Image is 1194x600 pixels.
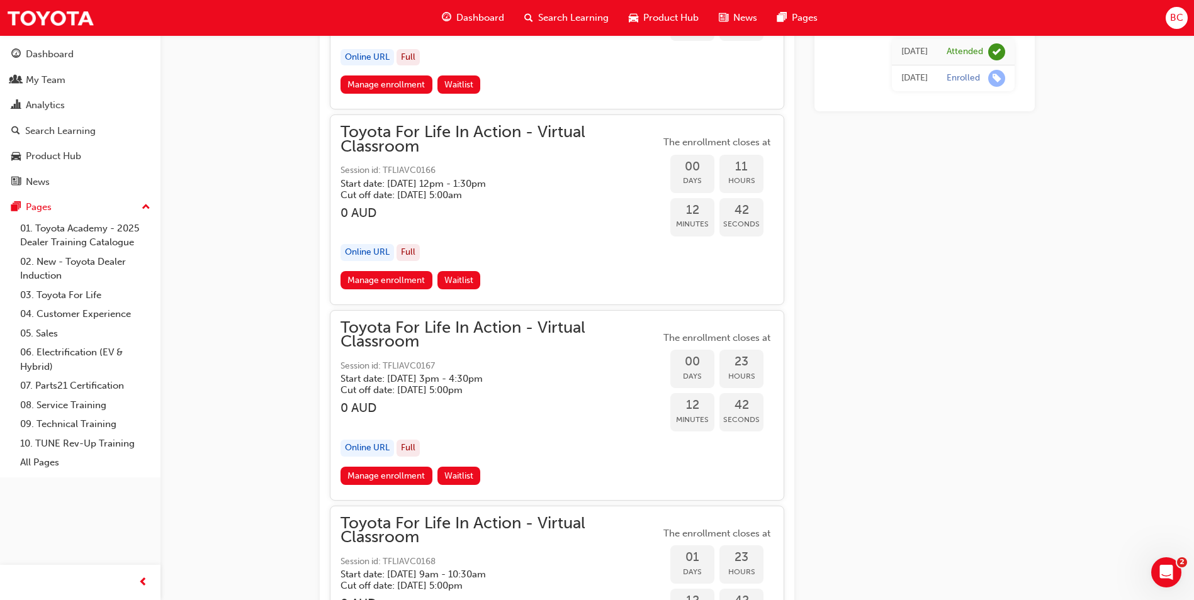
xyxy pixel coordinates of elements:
[670,565,714,579] span: Days
[5,196,155,219] button: Pages
[26,149,81,164] div: Product Hub
[719,10,728,26] span: news-icon
[11,100,21,111] span: chart-icon
[5,40,155,196] button: DashboardMy TeamAnalyticsSearch LearningProduct HubNews
[524,10,533,26] span: search-icon
[719,398,763,413] span: 42
[670,217,714,231] span: Minutes
[733,11,757,25] span: News
[341,75,432,94] a: Manage enrollment
[341,271,432,289] a: Manage enrollment
[15,376,155,396] a: 07. Parts21 Certification
[341,206,660,220] h3: 0 AUD
[15,414,155,434] a: 09. Technical Training
[442,10,451,26] span: guage-icon
[719,369,763,384] span: Hours
[138,575,148,591] span: prev-icon
[341,440,394,457] div: Online URL
[11,177,21,188] span: news-icon
[988,70,1005,87] span: learningRecordVerb_ENROLL-icon
[6,4,94,32] img: Trak
[341,125,660,153] span: Toyota For Life In Action - Virtual Classroom
[901,45,928,59] div: Thu Oct 27 2022 01:00:00 GMT+1100 (Australian Eastern Daylight Time)
[5,119,155,143] a: Search Learning
[719,565,763,579] span: Hours
[792,11,818,25] span: Pages
[719,160,763,174] span: 11
[341,164,660,178] span: Session id: TFLIAVC0166
[15,343,155,376] a: 06. Electrification (EV & Hybrid)
[660,526,774,541] span: The enrollment closes at
[11,75,21,86] span: people-icon
[670,174,714,188] span: Days
[26,73,65,87] div: My Team
[5,43,155,66] a: Dashboard
[437,75,481,94] button: Waitlist
[432,5,514,31] a: guage-iconDashboard
[619,5,709,31] a: car-iconProduct Hub
[1177,557,1187,567] span: 2
[719,203,763,218] span: 42
[11,126,20,137] span: search-icon
[341,467,432,485] a: Manage enrollment
[670,369,714,384] span: Days
[397,49,420,66] div: Full
[719,355,763,369] span: 23
[901,71,928,86] div: Tue Sep 27 2022 00:00:00 GMT+1000 (Australian Eastern Standard Time)
[1170,11,1183,25] span: BC
[709,5,767,31] a: news-iconNews
[5,170,155,194] a: News
[15,219,155,252] a: 01. Toyota Academy - 2025 Dealer Training Catalogue
[26,47,74,62] div: Dashboard
[719,174,763,188] span: Hours
[767,5,828,31] a: pages-iconPages
[444,275,473,286] span: Waitlist
[437,467,481,485] button: Waitlist
[719,550,763,565] span: 23
[25,124,96,138] div: Search Learning
[456,11,504,25] span: Dashboard
[5,69,155,92] a: My Team
[670,398,714,413] span: 12
[397,244,420,261] div: Full
[341,321,774,490] button: Toyota For Life In Action - Virtual ClassroomSession id: TFLIAVC0167Start date: [DATE] 3pm - 4:30...
[670,160,714,174] span: 00
[947,72,980,84] div: Enrolled
[341,244,394,261] div: Online URL
[1151,557,1181,587] iframe: Intercom live chat
[514,5,619,31] a: search-iconSearch Learning
[660,331,774,345] span: The enrollment closes at
[397,440,420,457] div: Full
[15,453,155,472] a: All Pages
[670,413,714,427] span: Minutes
[341,125,774,294] button: Toyota For Life In Action - Virtual ClassroomSession id: TFLIAVC0166Start date: [DATE] 12pm - 1:3...
[26,175,50,189] div: News
[719,217,763,231] span: Seconds
[777,10,787,26] span: pages-icon
[341,384,640,396] h5: Cut off date: [DATE] 5:00pm
[719,413,763,427] span: Seconds
[15,252,155,286] a: 02. New - Toyota Dealer Induction
[988,43,1005,60] span: learningRecordVerb_ATTEND-icon
[660,135,774,150] span: The enrollment closes at
[670,550,714,565] span: 01
[15,396,155,415] a: 08. Service Training
[15,434,155,453] a: 10. TUNE Rev-Up Training
[341,580,640,591] h5: Cut off date: [DATE] 5:00pm
[341,321,660,349] span: Toyota For Life In Action - Virtual Classroom
[444,470,473,481] span: Waitlist
[11,49,21,60] span: guage-icon
[341,189,640,201] h5: Cut off date: [DATE] 5:00am
[341,555,660,569] span: Session id: TFLIAVC0168
[5,94,155,117] a: Analytics
[1166,7,1188,29] button: BC
[341,49,394,66] div: Online URL
[142,199,150,216] span: up-icon
[437,271,481,289] button: Waitlist
[643,11,699,25] span: Product Hub
[11,202,21,213] span: pages-icon
[5,145,155,168] a: Product Hub
[26,200,52,214] div: Pages
[341,178,640,189] h5: Start date: [DATE] 12pm - 1:30pm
